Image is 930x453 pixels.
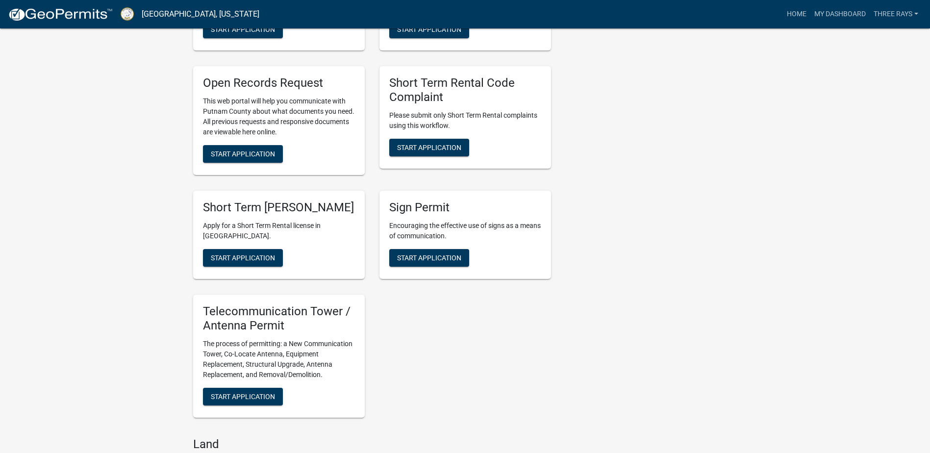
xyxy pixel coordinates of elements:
[810,5,870,24] a: My Dashboard
[203,21,283,38] button: Start Application
[203,249,283,267] button: Start Application
[397,254,461,262] span: Start Application
[193,437,551,452] h4: Land
[203,145,283,163] button: Start Application
[397,25,461,33] span: Start Application
[211,150,275,158] span: Start Application
[211,392,275,400] span: Start Application
[870,5,922,24] a: Three Rays
[203,304,355,333] h5: Telecommunication Tower / Antenna Permit
[389,21,469,38] button: Start Application
[203,221,355,241] p: Apply for a Short Term Rental license in [GEOGRAPHIC_DATA].
[121,7,134,21] img: Putnam County, Georgia
[389,76,541,104] h5: Short Term Rental Code Complaint
[203,96,355,137] p: This web portal will help you communicate with Putnam County about what documents you need. All p...
[211,25,275,33] span: Start Application
[203,76,355,90] h5: Open Records Request
[389,201,541,215] h5: Sign Permit
[389,110,541,131] p: Please submit only Short Term Rental complaints using this workflow.
[203,201,355,215] h5: Short Term [PERSON_NAME]
[211,254,275,262] span: Start Application
[389,221,541,241] p: Encouraging the effective use of signs as a means of communication.
[389,139,469,156] button: Start Application
[142,6,259,23] a: [GEOGRAPHIC_DATA], [US_STATE]
[783,5,810,24] a: Home
[397,144,461,151] span: Start Application
[389,249,469,267] button: Start Application
[203,339,355,380] p: The process of permitting: a New Communication Tower, Co-Locate Antenna, Equipment Replacement, S...
[203,388,283,405] button: Start Application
